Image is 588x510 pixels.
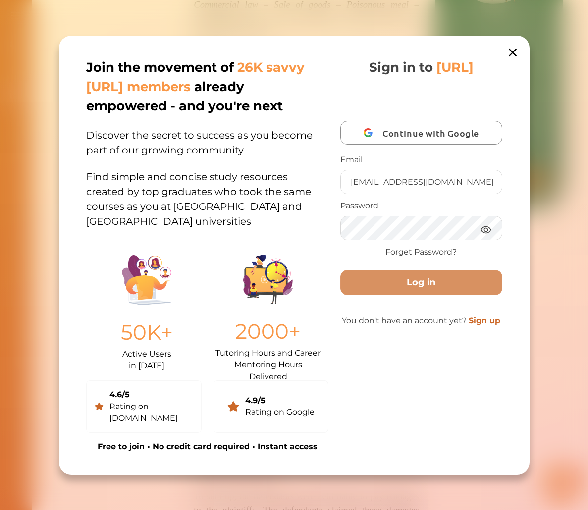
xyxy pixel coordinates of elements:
span: Continue with Google [382,121,484,144]
p: Free to join • No credit card required • Instant access [86,441,328,453]
i: 1 [219,0,227,8]
button: Continue with Google [340,121,502,145]
a: Sign up [469,316,500,325]
a: 4.9/5Rating on Google [213,380,328,433]
p: Email [340,154,502,166]
p: Sign in to [369,58,474,77]
div: Rating on [DOMAIN_NAME] [109,401,193,424]
div: 4.9/5 [245,395,315,407]
p: Find simple and concise study resources created by top graduates who took the same courses as you... [86,157,328,229]
div: Rating on Google [245,407,315,418]
img: Group%201403.ccdcecb8.png [243,255,293,304]
button: Log in [340,270,502,295]
p: 2000+ [235,316,301,347]
img: Illustration.25158f3c.png [122,255,171,305]
p: 50K+ [121,316,173,348]
input: Enter your email [341,170,501,194]
div: 4.6/5 [109,389,193,401]
a: Forget Password? [385,246,457,258]
span: 26K savvy [URL] members [86,59,305,95]
p: Password [340,200,502,212]
p: Tutoring Hours and Career Mentoring Hours Delivered [215,347,321,372]
p: Discover the secret to success as you become part of our growing community. [86,116,328,157]
a: 4.6/5Rating on [DOMAIN_NAME] [86,380,202,433]
p: Active Users in [DATE] [122,348,171,371]
img: eye.3286bcf0.webp [480,223,491,236]
p: You don't have an account yet? [340,315,502,327]
p: Join the movement of already empowered - and you're next [86,58,326,116]
span: [URL] [436,59,474,75]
